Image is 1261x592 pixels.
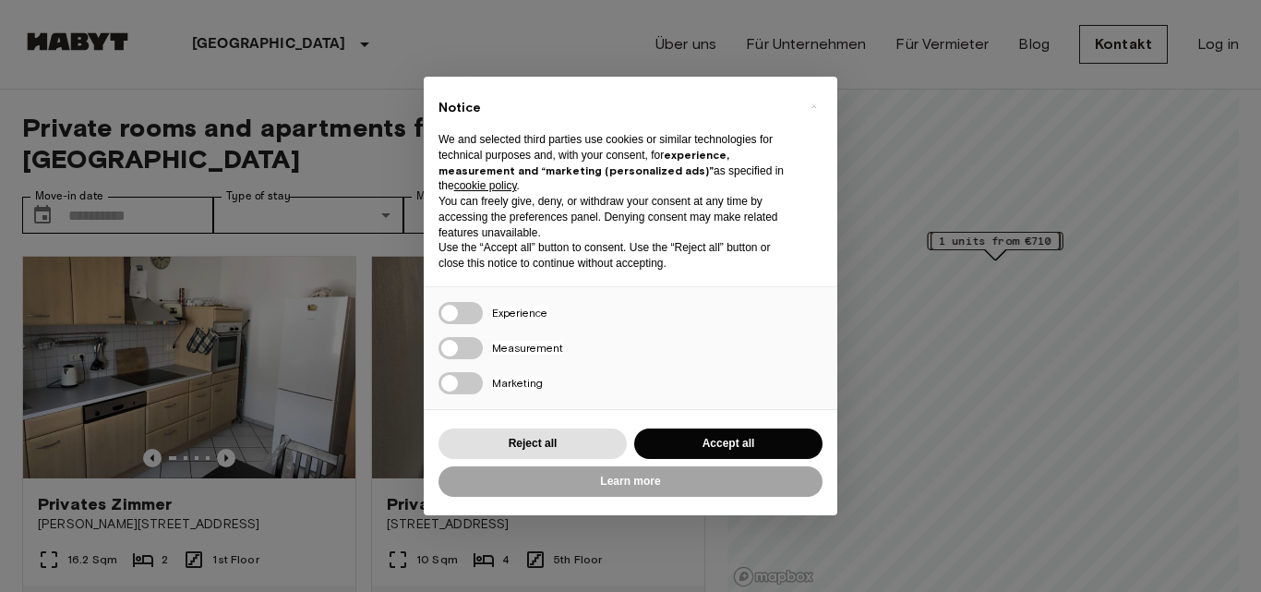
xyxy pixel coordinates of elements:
[438,194,793,240] p: You can freely give, deny, or withdraw your consent at any time by accessing the preferences pane...
[438,148,729,177] strong: experience, measurement and “marketing (personalized ads)”
[492,376,543,390] span: Marketing
[811,95,817,117] span: ×
[438,99,793,117] h2: Notice
[454,179,517,192] a: cookie policy
[438,240,793,272] p: Use the “Accept all” button to consent. Use the “Reject all” button or close this notice to conti...
[438,132,793,194] p: We and selected third parties use cookies or similar technologies for technical purposes and, wit...
[492,306,547,320] span: Experience
[634,429,823,459] button: Accept all
[438,466,823,497] button: Learn more
[492,341,563,355] span: Measurement
[438,429,627,459] button: Reject all
[799,91,828,121] button: Close this notice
